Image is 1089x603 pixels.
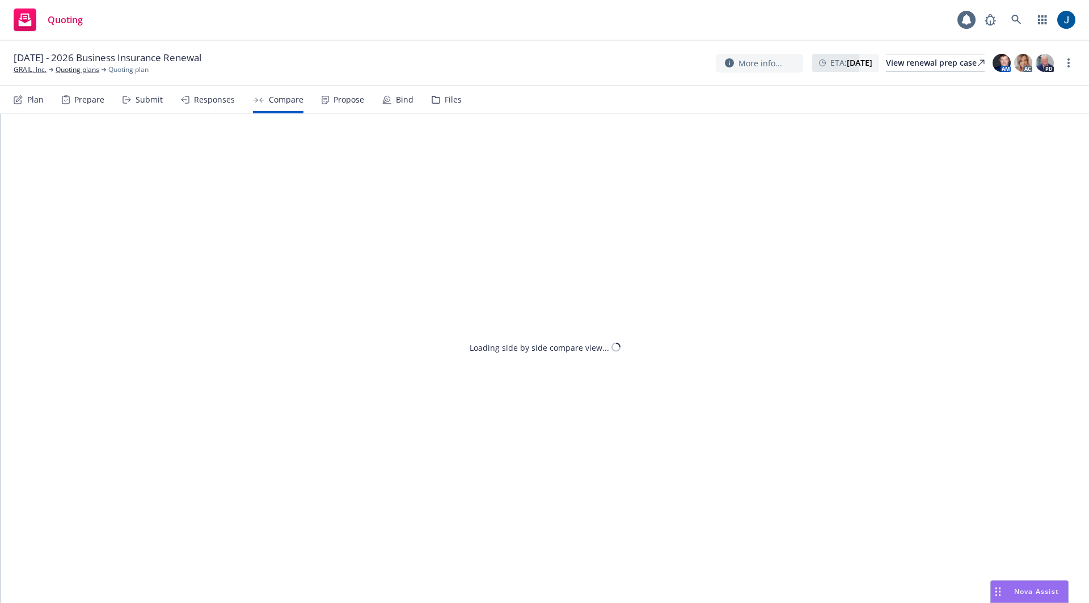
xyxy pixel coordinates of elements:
[716,54,803,73] button: More info...
[14,65,47,75] a: GRAIL, Inc.
[334,95,364,104] div: Propose
[979,9,1002,31] a: Report a Bug
[1031,9,1054,31] a: Switch app
[445,95,462,104] div: Files
[9,4,87,36] a: Quoting
[886,54,985,72] a: View renewal prep case
[74,95,104,104] div: Prepare
[1014,587,1059,596] span: Nova Assist
[990,580,1069,603] button: Nova Assist
[1014,54,1032,72] img: photo
[1036,54,1054,72] img: photo
[1057,11,1075,29] img: photo
[56,65,99,75] a: Quoting plans
[48,15,83,24] span: Quoting
[991,581,1005,602] div: Drag to move
[738,57,782,69] span: More info...
[1005,9,1028,31] a: Search
[396,95,413,104] div: Bind
[470,341,609,353] div: Loading side by side compare view...
[14,51,201,65] span: [DATE] - 2026 Business Insurance Renewal
[194,95,235,104] div: Responses
[830,57,872,69] span: ETA :
[886,54,985,71] div: View renewal prep case
[1062,56,1075,70] a: more
[269,95,303,104] div: Compare
[993,54,1011,72] img: photo
[108,65,149,75] span: Quoting plan
[27,95,44,104] div: Plan
[136,95,163,104] div: Submit
[847,57,872,68] strong: [DATE]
